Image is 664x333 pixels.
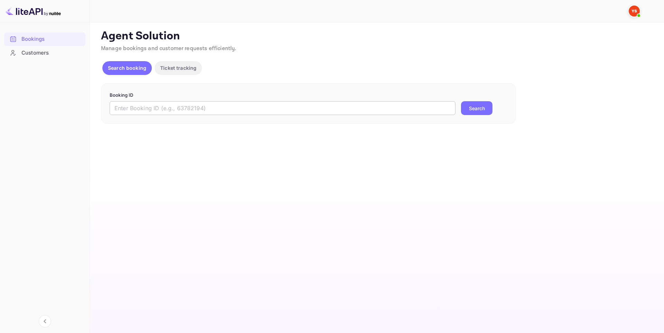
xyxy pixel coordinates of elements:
[21,49,82,57] div: Customers
[4,32,85,46] div: Bookings
[110,92,507,99] p: Booking ID
[101,45,237,52] span: Manage bookings and customer requests efficiently.
[39,315,51,327] button: Collapse navigation
[160,64,196,72] p: Ticket tracking
[6,6,61,17] img: LiteAPI logo
[101,29,652,43] p: Agent Solution
[4,46,85,60] div: Customers
[629,6,640,17] img: Yandex Support
[4,46,85,59] a: Customers
[4,32,85,45] a: Bookings
[108,64,146,72] p: Search booking
[110,101,455,115] input: Enter Booking ID (e.g., 63782194)
[461,101,492,115] button: Search
[21,35,82,43] div: Bookings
